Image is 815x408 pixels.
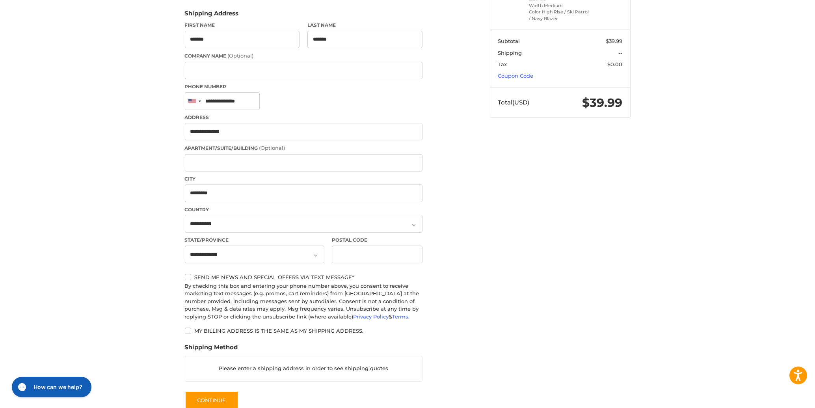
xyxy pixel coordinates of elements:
li: Width Medium [529,2,589,9]
label: State/Province [185,237,324,244]
label: Address [185,114,422,121]
iframe: Gorgias live chat messenger [8,374,93,400]
legend: Shipping Method [185,343,238,356]
label: Company Name [185,52,422,60]
span: Subtotal [498,38,520,44]
label: Last Name [307,22,422,29]
legend: Shipping Address [185,9,239,22]
span: Total (USD) [498,99,529,106]
small: (Optional) [228,52,254,59]
label: Country [185,206,422,213]
label: Postal Code [332,237,422,244]
a: Coupon Code [498,73,533,79]
span: Tax [498,61,507,67]
span: $39.99 [606,38,622,44]
p: Please enter a shipping address in order to see shipping quotes [185,361,422,376]
label: City [185,175,422,183]
a: Terms [393,313,409,320]
small: (Optional) [259,145,285,151]
div: United States: +1 [185,93,203,110]
label: Send me news and special offers via text message* [185,274,422,280]
span: $39.99 [582,95,622,110]
label: Apartment/Suite/Building [185,144,422,152]
span: Shipping [498,50,522,56]
span: $0.00 [607,61,622,67]
label: My billing address is the same as my shipping address. [185,328,422,334]
label: Phone Number [185,83,422,90]
div: By checking this box and entering your phone number above, you consent to receive marketing text ... [185,282,422,321]
label: First Name [185,22,300,29]
a: Privacy Policy [354,313,389,320]
li: Color High Rise / Ski Patrol / Navy Blazer [529,9,589,22]
span: -- [618,50,622,56]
